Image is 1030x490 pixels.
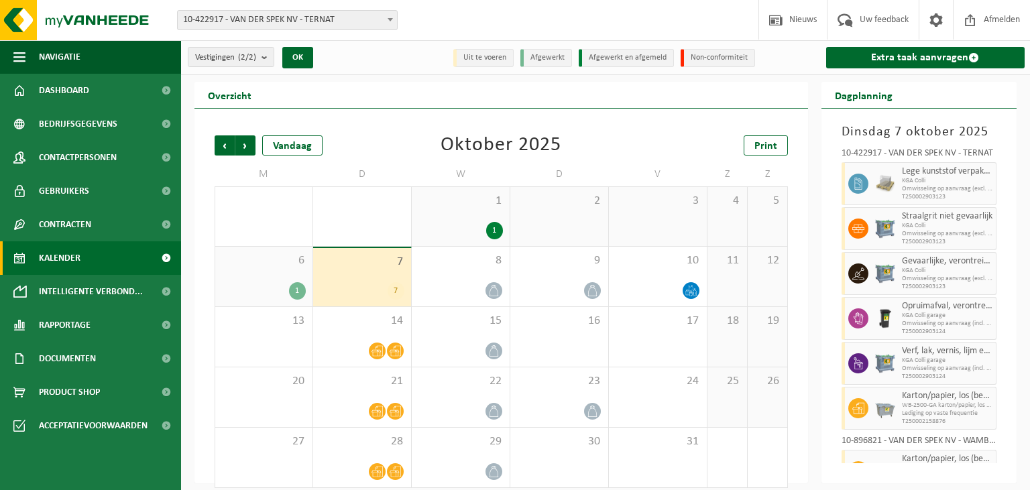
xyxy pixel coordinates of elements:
[7,461,224,490] iframe: chat widget
[177,10,398,30] span: 10-422917 - VAN DER SPEK NV - TERNAT
[517,253,602,268] span: 9
[418,434,503,449] span: 29
[902,222,993,230] span: KGA Colli
[754,314,781,328] span: 19
[517,194,602,208] span: 2
[616,253,700,268] span: 10
[902,402,993,410] span: WB-2500-GA karton/papier, los (bedrijven)
[39,40,80,74] span: Navigatie
[902,357,993,365] span: KGA Colli garage
[754,141,777,151] span: Print
[313,162,412,186] td: D
[39,308,91,342] span: Rapportage
[320,434,404,449] span: 28
[902,177,993,185] span: KGA Colli
[215,135,235,156] span: Vorige
[714,374,740,389] span: 25
[39,241,80,275] span: Kalender
[714,253,740,268] span: 11
[875,219,895,239] img: PB-AP-0800-MET-02-01
[616,434,700,449] span: 31
[510,162,609,186] td: D
[282,47,313,68] button: OK
[902,312,993,320] span: KGA Colli garage
[235,135,255,156] span: Volgende
[902,346,993,357] span: Verf, lak, vernis, lijm en inkt, industrieel in kleinverpakking
[902,391,993,402] span: Karton/papier, los (bedrijven)
[826,47,1025,68] a: Extra taak aanvragen
[902,166,993,177] span: Lege kunststof verpakkingen van gevaarlijke stoffen
[388,282,404,300] div: 7
[681,49,755,67] li: Non-conformiteit
[39,107,117,141] span: Bedrijfsgegevens
[39,208,91,241] span: Contracten
[222,314,306,328] span: 13
[320,374,404,389] span: 21
[902,373,993,381] span: T250002903124
[289,282,306,300] div: 1
[875,461,895,481] img: WB-2500-GAL-GY-01
[222,374,306,389] span: 20
[39,409,148,442] span: Acceptatievoorwaarden
[754,194,781,208] span: 5
[616,374,700,389] span: 24
[875,353,895,373] img: PB-AP-0800-MET-02-01
[320,314,404,328] span: 14
[215,162,313,186] td: M
[902,283,993,291] span: T250002903123
[222,434,306,449] span: 27
[320,255,404,269] span: 7
[517,374,602,389] span: 23
[188,47,274,67] button: Vestigingen(2/2)
[875,174,895,194] img: LP-PA-00000-WDN-11
[754,374,781,389] span: 26
[902,238,993,246] span: T250002903123
[902,193,993,201] span: T250002903123
[195,48,256,68] span: Vestigingen
[842,149,997,162] div: 10-422917 - VAN DER SPEK NV - TERNAT
[39,342,96,375] span: Documenten
[412,162,510,186] td: W
[39,275,143,308] span: Intelligente verbond...
[418,314,503,328] span: 15
[902,256,993,267] span: Gevaarlijke, verontreinigde grond
[39,375,100,409] span: Product Shop
[842,436,997,450] div: 10-896821 - VAN DER SPEK NV - WAMBEEK - WAMBEEK
[902,320,993,328] span: Omwisseling op aanvraag (incl. verwerking)
[744,135,788,156] a: Print
[418,374,503,389] span: 22
[616,194,700,208] span: 3
[194,82,265,108] h2: Overzicht
[579,49,674,67] li: Afgewerkt en afgemeld
[262,135,323,156] div: Vandaag
[748,162,788,186] td: Z
[520,49,572,67] li: Afgewerkt
[39,174,89,208] span: Gebruikers
[616,314,700,328] span: 17
[178,11,397,29] span: 10-422917 - VAN DER SPEK NV - TERNAT
[714,194,740,208] span: 4
[238,53,256,62] count: (2/2)
[902,418,993,426] span: T250002158876
[453,49,514,67] li: Uit te voeren
[902,328,993,336] span: T250002903124
[902,185,993,193] span: Omwisseling op aanvraag (excl. voorrijkost)
[418,194,503,208] span: 1
[902,410,993,418] span: Lediging op vaste frequentie
[486,222,503,239] div: 1
[902,454,993,465] span: Karton/papier, los (bedrijven)
[754,253,781,268] span: 12
[902,275,993,283] span: Omwisseling op aanvraag (excl. voorrijkost)
[842,122,997,142] h3: Dinsdag 7 oktober 2025
[902,365,993,373] span: Omwisseling op aanvraag (incl. verwerking)
[609,162,707,186] td: V
[875,263,895,284] img: PB-AP-0800-MET-02-01
[418,253,503,268] span: 8
[902,230,993,238] span: Omwisseling op aanvraag (excl. voorrijkost)
[875,308,895,328] img: WB-0240-HPE-BK-01
[517,314,602,328] span: 16
[707,162,748,186] td: Z
[902,211,993,222] span: Straalgrit niet gevaarlijk
[517,434,602,449] span: 30
[875,398,895,418] img: WB-2500-GAL-GY-01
